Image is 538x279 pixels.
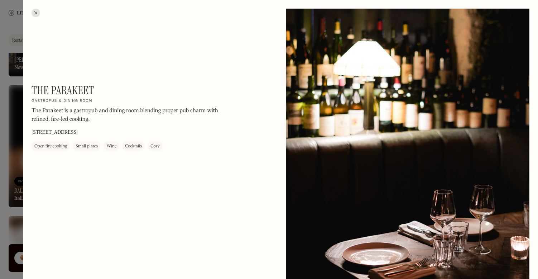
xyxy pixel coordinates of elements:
[106,143,116,150] div: Wine
[32,129,78,137] p: [STREET_ADDRESS]
[32,84,94,97] h1: The Parakeet
[32,107,225,124] p: The Parakeet is a gastropub and dining room blending proper pub charm with refined, fire-led cook...
[125,143,142,150] div: Cocktails
[32,99,92,104] h2: Gastropub & dining room
[34,143,67,150] div: Open fire cooking
[150,143,159,150] div: Cosy
[76,143,98,150] div: Small plates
